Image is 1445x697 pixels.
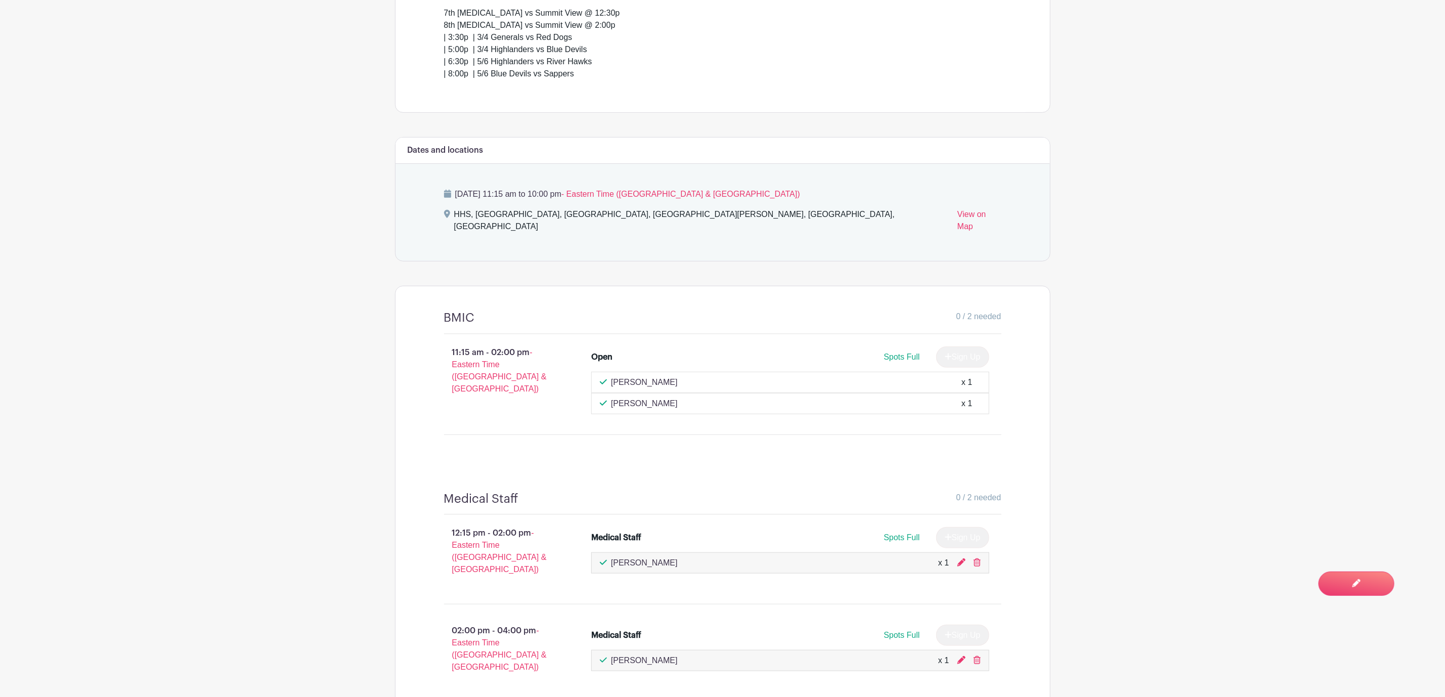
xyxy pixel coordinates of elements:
[428,342,576,399] p: 11:15 am - 02:00 pm
[591,532,641,544] div: Medical Staff
[957,208,1001,237] a: View on Map
[611,557,678,569] p: [PERSON_NAME]
[444,7,1001,80] div: 7th [MEDICAL_DATA] vs Summit View @ 12:30p 8th [MEDICAL_DATA] vs Summit View @ 2:00p | 3:30p | 3/...
[452,348,547,393] span: - Eastern Time ([GEOGRAPHIC_DATA] & [GEOGRAPHIC_DATA])
[444,492,518,506] h4: Medical Staff
[408,146,484,155] h6: Dates and locations
[938,655,949,667] div: x 1
[611,655,678,667] p: [PERSON_NAME]
[961,376,972,388] div: x 1
[611,376,678,388] p: [PERSON_NAME]
[454,208,949,237] div: HHS, [GEOGRAPHIC_DATA], [GEOGRAPHIC_DATA], [GEOGRAPHIC_DATA][PERSON_NAME], [GEOGRAPHIC_DATA], [GE...
[956,492,1001,504] span: 0 / 2 needed
[956,311,1001,323] span: 0 / 2 needed
[884,533,919,542] span: Spots Full
[961,398,972,410] div: x 1
[611,398,678,410] p: [PERSON_NAME]
[428,523,576,580] p: 12:15 pm - 02:00 pm
[444,311,475,325] h4: BMIC
[884,353,919,361] span: Spots Full
[591,629,641,641] div: Medical Staff
[591,351,612,363] div: Open
[428,621,576,677] p: 02:00 pm - 04:00 pm
[884,631,919,639] span: Spots Full
[444,188,1001,200] p: [DATE] 11:15 am to 10:00 pm
[938,557,949,569] div: x 1
[561,190,800,198] span: - Eastern Time ([GEOGRAPHIC_DATA] & [GEOGRAPHIC_DATA])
